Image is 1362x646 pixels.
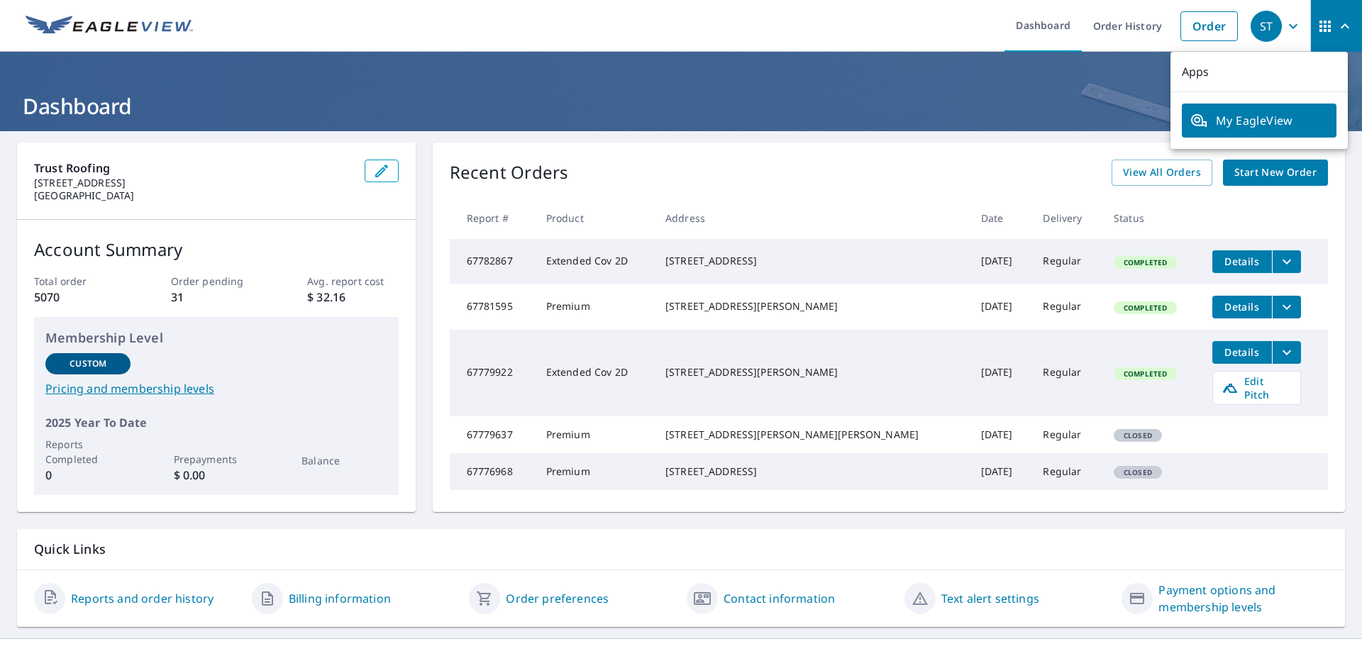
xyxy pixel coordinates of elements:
[1221,345,1263,359] span: Details
[1031,284,1102,330] td: Regular
[34,189,353,202] p: [GEOGRAPHIC_DATA]
[970,239,1032,284] td: [DATE]
[535,197,654,239] th: Product
[1234,164,1317,182] span: Start New Order
[45,467,131,484] p: 0
[941,590,1039,607] a: Text alert settings
[1115,257,1175,267] span: Completed
[174,467,259,484] p: $ 0.00
[450,416,535,453] td: 67779637
[1212,341,1272,364] button: detailsBtn-67779922
[1182,104,1336,138] a: My EagleView
[1170,52,1348,92] p: Apps
[1031,416,1102,453] td: Regular
[34,160,353,177] p: Trust Roofing
[450,284,535,330] td: 67781595
[535,239,654,284] td: Extended Cov 2D
[450,160,569,186] p: Recent Orders
[1212,296,1272,318] button: detailsBtn-67781595
[1222,374,1292,401] span: Edit Pitch
[970,284,1032,330] td: [DATE]
[1272,296,1301,318] button: filesDropdownBtn-67781595
[17,91,1345,121] h1: Dashboard
[174,452,259,467] p: Prepayments
[26,16,193,37] img: EV Logo
[535,416,654,453] td: Premium
[171,274,262,289] p: Order pending
[45,414,387,431] p: 2025 Year To Date
[1223,160,1328,186] a: Start New Order
[1031,239,1102,284] td: Regular
[34,274,125,289] p: Total order
[665,254,958,268] div: [STREET_ADDRESS]
[45,437,131,467] p: Reports Completed
[665,464,958,479] div: [STREET_ADDRESS]
[171,289,262,306] p: 31
[34,540,1328,558] p: Quick Links
[1115,430,1161,440] span: Closed
[1123,164,1201,182] span: View All Orders
[45,380,387,397] a: Pricing and membership levels
[450,330,535,416] td: 67779922
[1212,371,1301,405] a: Edit Pitch
[970,416,1032,453] td: [DATE]
[970,197,1032,239] th: Date
[535,330,654,416] td: Extended Cov 2D
[1115,303,1175,313] span: Completed
[506,590,609,607] a: Order preferences
[45,328,387,347] p: Membership Level
[654,197,970,239] th: Address
[1115,369,1175,379] span: Completed
[1221,255,1263,268] span: Details
[1158,581,1328,616] a: Payment options and membership levels
[307,289,398,306] p: $ 32.16
[535,284,654,330] td: Premium
[307,274,398,289] p: Avg. report cost
[71,590,214,607] a: Reports and order history
[724,590,835,607] a: Contact information
[1102,197,1201,239] th: Status
[34,289,125,306] p: 5070
[665,299,958,313] div: [STREET_ADDRESS][PERSON_NAME]
[665,365,958,379] div: [STREET_ADDRESS][PERSON_NAME]
[34,237,399,262] p: Account Summary
[1272,250,1301,273] button: filesDropdownBtn-67782867
[450,453,535,490] td: 67776968
[1031,453,1102,490] td: Regular
[1031,330,1102,416] td: Regular
[1272,341,1301,364] button: filesDropdownBtn-67779922
[301,453,387,468] p: Balance
[1212,250,1272,273] button: detailsBtn-67782867
[970,453,1032,490] td: [DATE]
[665,428,958,442] div: [STREET_ADDRESS][PERSON_NAME][PERSON_NAME]
[1251,11,1282,42] div: ST
[70,357,106,370] p: Custom
[450,197,535,239] th: Report #
[1221,300,1263,313] span: Details
[1190,112,1328,129] span: My EagleView
[970,330,1032,416] td: [DATE]
[1180,11,1238,41] a: Order
[1031,197,1102,239] th: Delivery
[34,177,353,189] p: [STREET_ADDRESS]
[289,590,391,607] a: Billing information
[535,453,654,490] td: Premium
[1112,160,1212,186] a: View All Orders
[450,239,535,284] td: 67782867
[1115,467,1161,477] span: Closed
